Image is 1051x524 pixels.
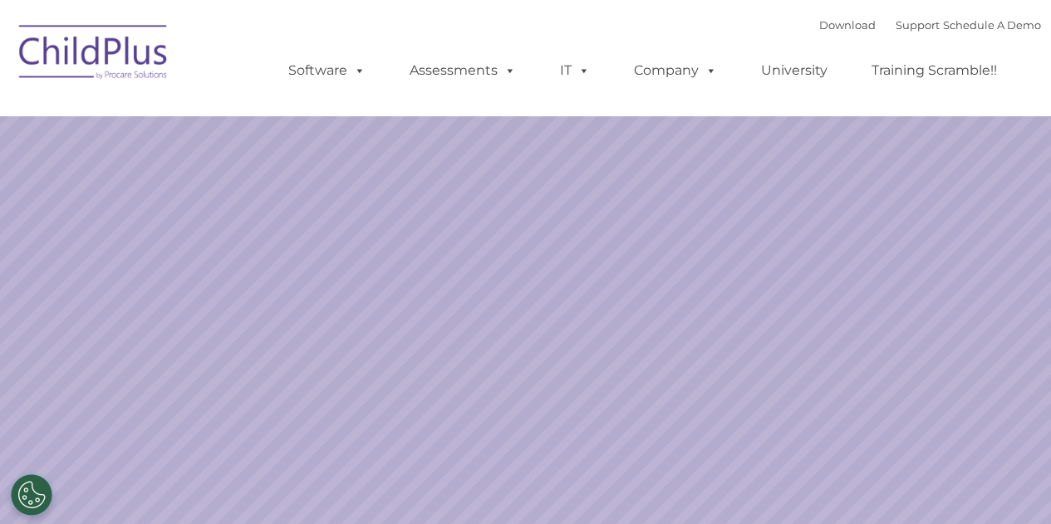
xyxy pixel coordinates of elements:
font: | [819,18,1041,32]
a: Schedule A Demo [943,18,1041,32]
a: Support [896,18,940,32]
a: IT [543,54,607,87]
img: ChildPlus by Procare Solutions [11,13,177,96]
a: Assessments [393,54,533,87]
a: University [744,54,844,87]
button: Cookies Settings [11,474,52,516]
a: Training Scramble!! [855,54,1014,87]
a: Software [272,54,382,87]
a: Company [617,54,734,87]
a: Download [819,18,876,32]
